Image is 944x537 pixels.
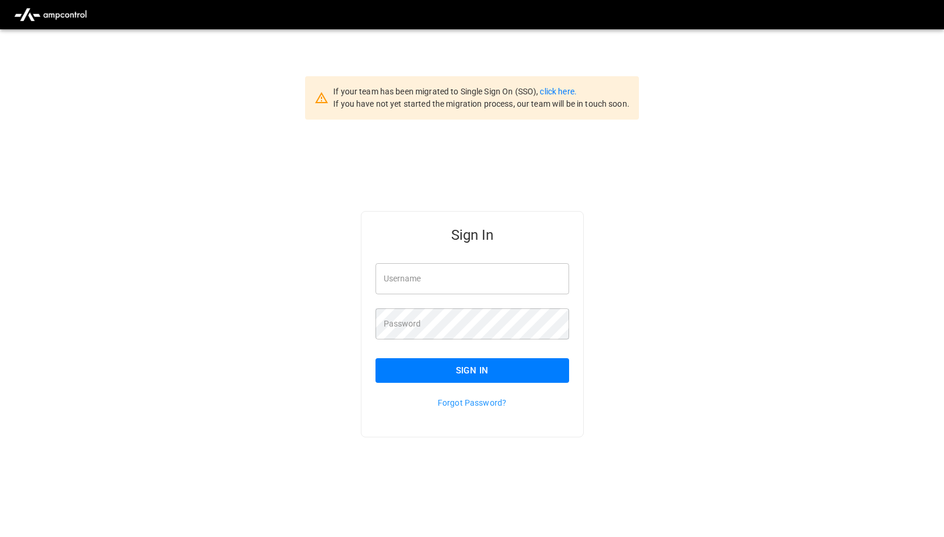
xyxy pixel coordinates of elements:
[375,397,569,409] p: Forgot Password?
[333,99,630,108] span: If you have not yet started the migration process, our team will be in touch soon.
[333,87,540,96] span: If your team has been migrated to Single Sign On (SSO),
[540,87,576,96] a: click here.
[375,226,569,244] h5: Sign In
[375,358,569,383] button: Sign In
[9,4,92,26] img: ampcontrol.io logo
